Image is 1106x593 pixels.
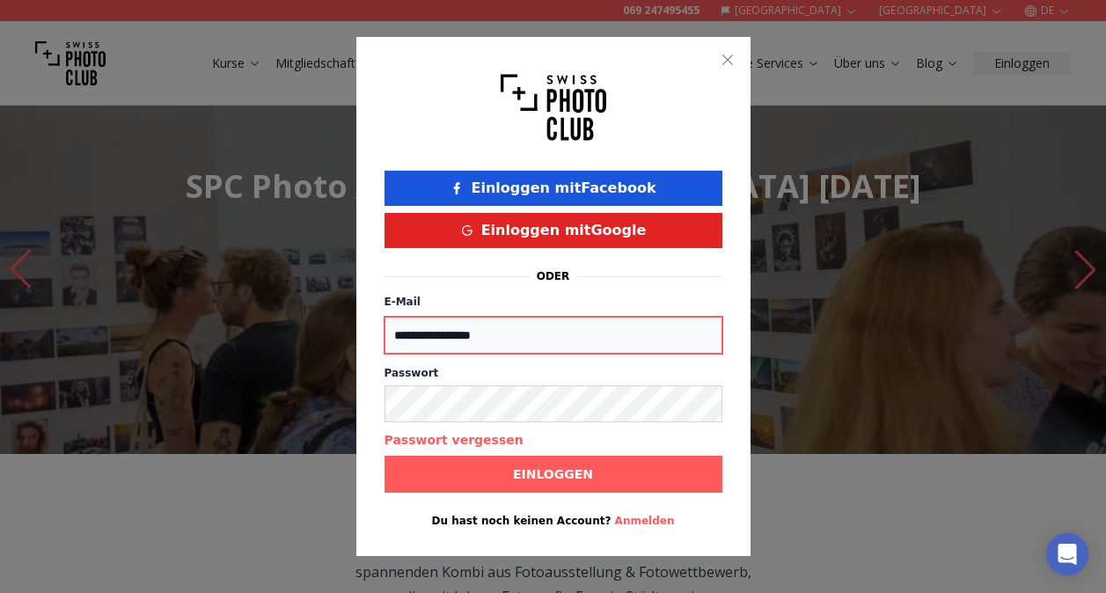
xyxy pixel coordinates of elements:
[385,431,524,449] button: Passwort vergessen
[385,366,722,380] label: Passwort
[513,465,593,483] b: Einloggen
[501,65,606,150] img: Swiss photo club
[385,296,421,308] label: E-Mail
[537,269,570,283] p: oder
[385,213,722,248] button: Einloggen mitGoogle
[385,171,722,206] button: Einloggen mitFacebook
[615,514,675,528] button: Anmelden
[385,456,722,493] button: Einloggen
[385,514,722,528] p: Du hast noch keinen Account?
